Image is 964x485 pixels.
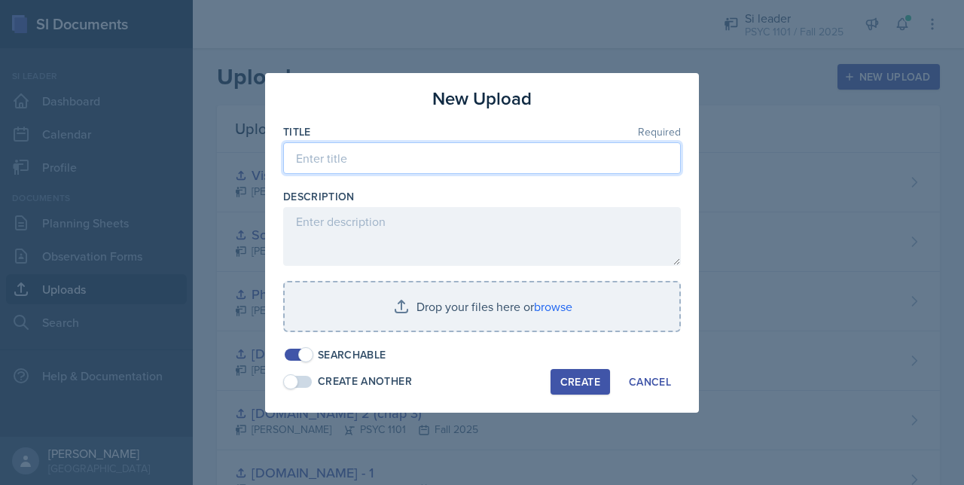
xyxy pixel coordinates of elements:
div: Create [560,376,600,388]
button: Create [551,369,610,395]
div: Searchable [318,347,386,363]
h3: New Upload [432,85,532,112]
div: Create Another [318,374,412,389]
button: Cancel [619,369,681,395]
div: Cancel [629,376,671,388]
span: Required [638,127,681,137]
label: Description [283,189,355,204]
input: Enter title [283,142,681,174]
label: Title [283,124,311,139]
